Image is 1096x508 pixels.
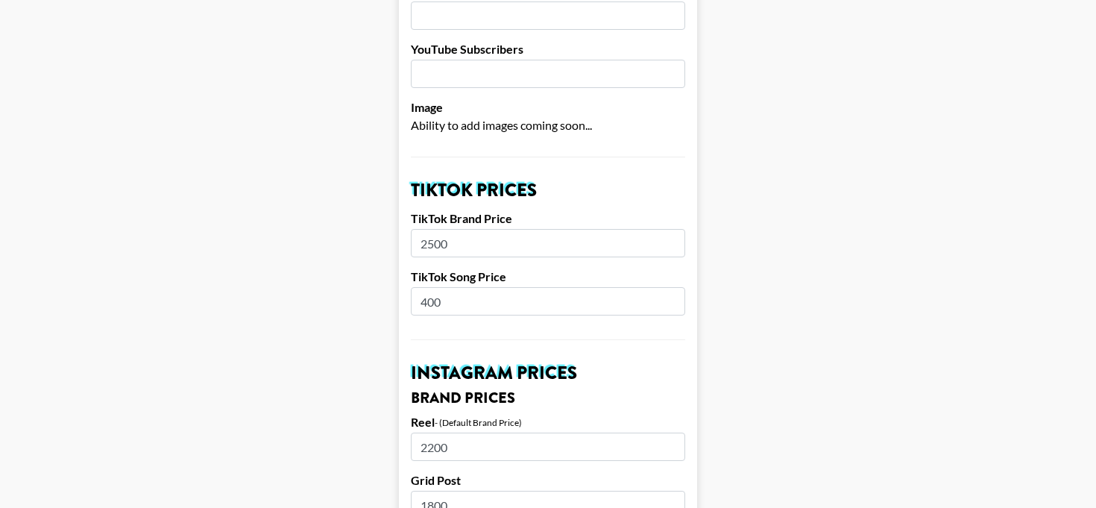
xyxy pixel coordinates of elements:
[435,417,522,428] div: - (Default Brand Price)
[411,269,685,284] label: TikTok Song Price
[411,211,685,226] label: TikTok Brand Price
[411,391,685,406] h3: Brand Prices
[411,415,435,430] label: Reel
[411,42,685,57] label: YouTube Subscribers
[411,181,685,199] h2: TikTok Prices
[411,118,592,132] span: Ability to add images coming soon...
[411,364,685,382] h2: Instagram Prices
[411,473,685,488] label: Grid Post
[411,100,685,115] label: Image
